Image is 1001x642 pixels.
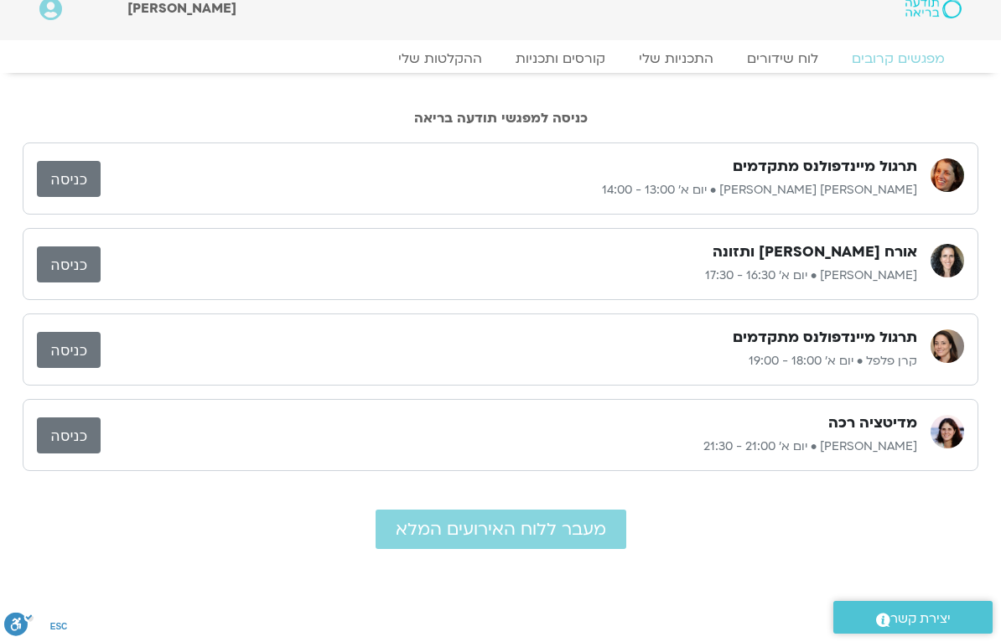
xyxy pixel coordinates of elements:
img: קרן פלפל [931,329,964,363]
p: [PERSON_NAME] [PERSON_NAME] • יום א׳ 13:00 - 14:00 [101,180,917,200]
p: [PERSON_NAME] • יום א׳ 21:00 - 21:30 [101,437,917,457]
a: כניסה [37,332,101,368]
span: יצירת קשר [890,608,951,630]
a: כניסה [37,246,101,282]
a: קורסים ותכניות [499,50,622,67]
h3: תרגול מיינדפולנס מתקדמים [733,328,917,348]
a: מעבר ללוח האירועים המלא [376,510,626,549]
p: [PERSON_NAME] • יום א׳ 16:30 - 17:30 [101,266,917,286]
h2: כניסה למפגשי תודעה בריאה [23,111,978,126]
a: לוח שידורים [730,50,835,67]
a: כניסה [37,417,101,453]
img: הילה אפללו [931,244,964,277]
span: מעבר ללוח האירועים המלא [396,520,606,539]
a: כניסה [37,161,101,197]
h3: מדיטציה רכה [828,413,917,433]
a: יצירת קשר [833,601,993,634]
a: ההקלטות שלי [381,50,499,67]
a: התכניות שלי [622,50,730,67]
p: קרן פלפל • יום א׳ 18:00 - 19:00 [101,351,917,371]
img: מיכל גורל [931,415,964,448]
a: מפגשים קרובים [835,50,962,67]
h3: אורח [PERSON_NAME] ותזונה [713,242,917,262]
img: סיגל בירן אבוחצירה [931,158,964,192]
nav: Menu [39,50,962,67]
h3: תרגול מיינדפולנס מתקדמים [733,157,917,177]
